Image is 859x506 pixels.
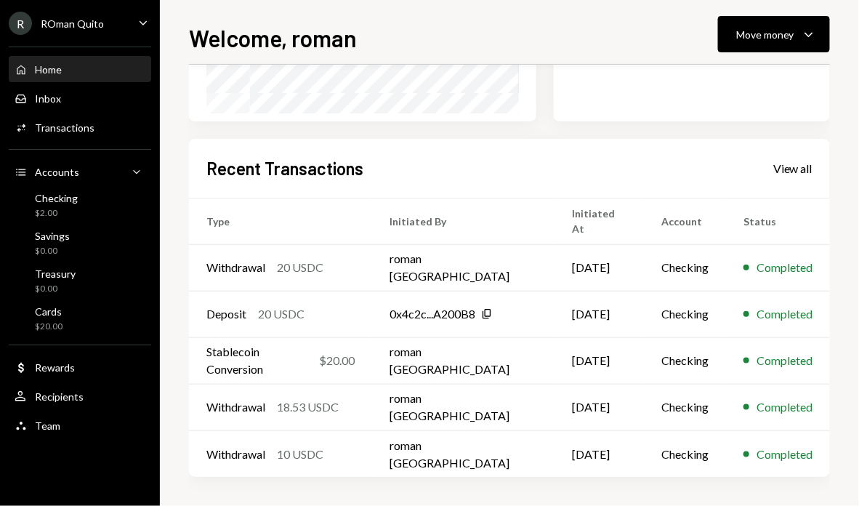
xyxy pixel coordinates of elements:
[206,343,307,378] div: Stablecoin Conversion
[757,398,812,416] div: Completed
[35,166,79,178] div: Accounts
[757,259,812,276] div: Completed
[35,245,70,257] div: $0.00
[35,361,75,374] div: Rewards
[35,121,94,134] div: Transactions
[277,446,323,463] div: 10 USDC
[277,398,339,416] div: 18.53 USDC
[189,23,357,52] h1: Welcome, roman
[372,244,554,291] td: roman [GEOGRAPHIC_DATA]
[9,412,151,438] a: Team
[9,158,151,185] a: Accounts
[35,268,76,280] div: Treasury
[757,446,812,463] div: Completed
[206,156,363,180] h2: Recent Transactions
[372,430,554,477] td: roman [GEOGRAPHIC_DATA]
[644,244,726,291] td: Checking
[9,56,151,82] a: Home
[554,198,644,244] th: Initiated At
[9,301,151,336] a: Cards$20.00
[773,161,812,176] div: View all
[9,85,151,111] a: Inbox
[35,283,76,295] div: $0.00
[35,321,62,333] div: $20.00
[644,384,726,430] td: Checking
[757,352,812,369] div: Completed
[554,430,644,477] td: [DATE]
[372,384,554,430] td: roman [GEOGRAPHIC_DATA]
[736,27,794,42] div: Move money
[644,198,726,244] th: Account
[258,305,305,323] div: 20 USDC
[644,430,726,477] td: Checking
[35,305,62,318] div: Cards
[9,383,151,409] a: Recipients
[206,259,265,276] div: Withdrawal
[9,354,151,380] a: Rewards
[9,12,32,35] div: R
[189,198,372,244] th: Type
[35,207,78,220] div: $2.00
[372,198,554,244] th: Initiated By
[554,244,644,291] td: [DATE]
[35,230,70,242] div: Savings
[206,446,265,463] div: Withdrawal
[718,16,830,52] button: Move money
[35,92,61,105] div: Inbox
[554,291,644,337] td: [DATE]
[35,390,84,403] div: Recipients
[757,305,812,323] div: Completed
[277,259,323,276] div: 20 USDC
[35,63,62,76] div: Home
[554,337,644,384] td: [DATE]
[9,188,151,222] a: Checking$2.00
[644,337,726,384] td: Checking
[9,263,151,298] a: Treasury$0.00
[35,192,78,204] div: Checking
[726,198,830,244] th: Status
[644,291,726,337] td: Checking
[372,337,554,384] td: roman [GEOGRAPHIC_DATA]
[319,352,355,369] div: $20.00
[9,225,151,260] a: Savings$0.00
[206,305,246,323] div: Deposit
[554,384,644,430] td: [DATE]
[390,305,475,323] div: 0x4c2c...A200B8
[35,419,60,432] div: Team
[41,17,104,30] div: ROman Quito
[206,398,265,416] div: Withdrawal
[773,160,812,176] a: View all
[9,114,151,140] a: Transactions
